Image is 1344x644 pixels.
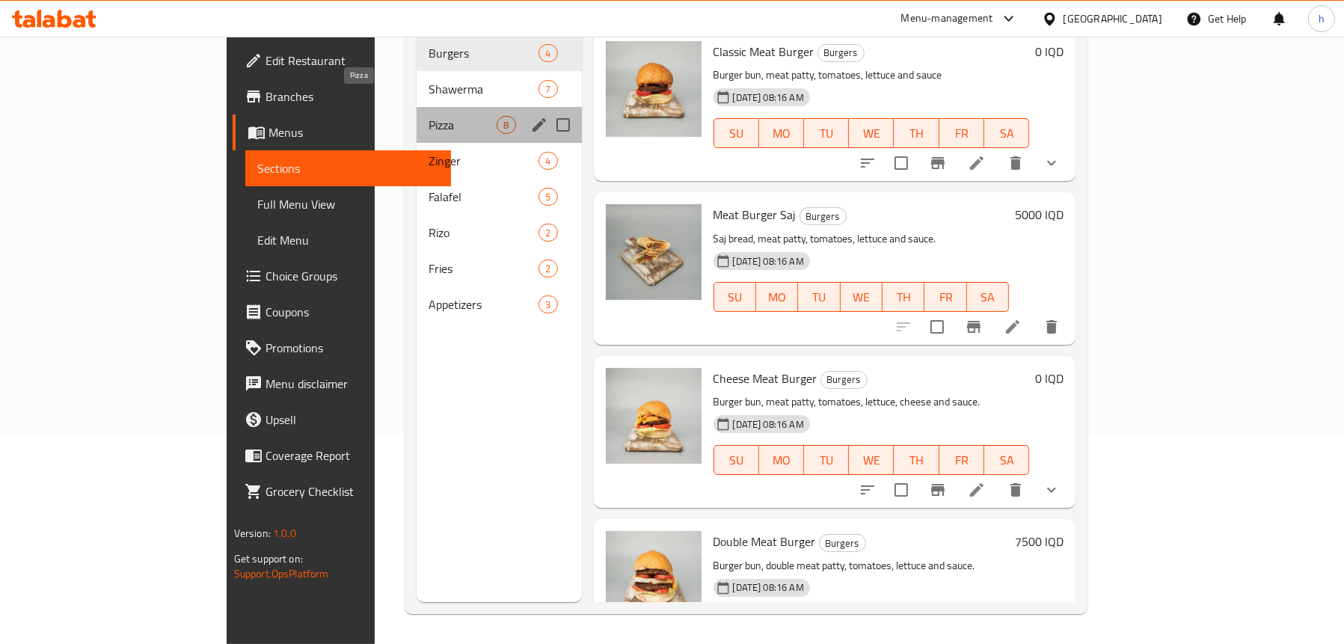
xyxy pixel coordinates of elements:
[720,450,753,471] span: SU
[539,154,556,168] span: 4
[968,481,986,499] a: Edit menu item
[234,564,329,583] a: Support.OpsPlatform
[973,286,1003,308] span: SA
[429,116,497,134] span: Pizza
[266,339,439,357] span: Promotions
[266,482,439,500] span: Grocery Checklist
[1015,204,1064,225] h6: 5000 IQD
[727,91,810,105] span: [DATE] 08:16 AM
[945,123,978,144] span: FR
[850,145,886,181] button: sort-choices
[539,82,556,96] span: 7
[417,29,581,328] nav: Menu sections
[417,179,581,215] div: Falafel5
[956,309,992,345] button: Branch-specific-item
[233,79,451,114] a: Branches
[756,282,798,312] button: MO
[497,116,515,134] div: items
[841,282,883,312] button: WE
[245,222,451,258] a: Edit Menu
[998,145,1034,181] button: delete
[539,46,556,61] span: 4
[538,224,557,242] div: items
[233,43,451,79] a: Edit Restaurant
[886,474,917,506] span: Select to update
[920,472,956,508] button: Branch-specific-item
[233,402,451,438] a: Upsell
[849,118,894,148] button: WE
[804,445,849,475] button: TU
[847,286,877,308] span: WE
[1034,309,1070,345] button: delete
[804,286,834,308] span: TU
[606,368,702,464] img: Cheese Meat Burger
[850,472,886,508] button: sort-choices
[714,230,1010,248] p: Saj bread, meat patty, tomatoes, lettuce and sauce.
[810,450,843,471] span: TU
[849,445,894,475] button: WE
[538,295,557,313] div: items
[714,445,759,475] button: SU
[920,145,956,181] button: Branch-specific-item
[257,195,439,213] span: Full Menu View
[539,262,556,276] span: 2
[800,207,847,225] div: Burgers
[759,445,804,475] button: MO
[990,123,1023,144] span: SA
[939,445,984,475] button: FR
[714,282,756,312] button: SU
[266,52,439,70] span: Edit Restaurant
[900,450,933,471] span: TH
[714,556,1010,575] p: Burger bun, double meat patty, tomatoes, lettuce and sauce.
[714,530,816,553] span: Double Meat Burger
[821,371,867,388] span: Burgers
[417,35,581,71] div: Burgers4
[497,118,515,132] span: 8
[759,118,804,148] button: MO
[245,150,451,186] a: Sections
[266,375,439,393] span: Menu disclaimer
[820,371,868,389] div: Burgers
[233,330,451,366] a: Promotions
[939,118,984,148] button: FR
[538,80,557,98] div: items
[429,44,538,62] span: Burgers
[765,123,798,144] span: MO
[714,118,759,148] button: SU
[528,114,550,136] button: edit
[984,118,1029,148] button: SA
[901,10,993,28] div: Menu-management
[429,152,538,170] span: Zinger
[818,44,864,61] span: Burgers
[817,44,865,62] div: Burgers
[714,367,817,390] span: Cheese Meat Burger
[889,286,918,308] span: TH
[266,411,439,429] span: Upsell
[714,203,797,226] span: Meat Burger Saj
[894,118,939,148] button: TH
[233,114,451,150] a: Menus
[762,286,792,308] span: MO
[429,188,538,206] span: Falafel
[233,438,451,473] a: Coverage Report
[429,295,538,313] span: Appetizers
[1064,10,1162,27] div: [GEOGRAPHIC_DATA]
[820,535,865,552] span: Burgers
[417,107,581,143] div: Pizza8edit
[1034,145,1070,181] button: show more
[417,143,581,179] div: Zinger4
[266,303,439,321] span: Coupons
[714,40,814,63] span: Classic Meat Burger
[257,159,439,177] span: Sections
[266,88,439,105] span: Branches
[273,524,296,543] span: 1.0.0
[245,186,451,222] a: Full Menu View
[900,123,933,144] span: TH
[606,204,702,300] img: Meat Burger Saj
[765,450,798,471] span: MO
[727,254,810,269] span: [DATE] 08:16 AM
[720,123,753,144] span: SU
[429,80,538,98] span: Shawerma
[266,267,439,285] span: Choice Groups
